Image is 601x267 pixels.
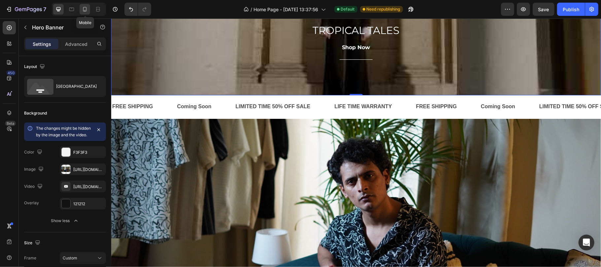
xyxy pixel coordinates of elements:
[73,150,104,155] div: F3F3F3
[563,6,579,13] div: Publish
[63,255,77,261] span: Custom
[60,252,106,264] button: Custom
[24,148,44,157] div: Color
[24,182,44,191] div: Video
[32,23,88,31] p: Hero Banner
[579,235,594,250] div: Open Intercom Messenger
[0,83,43,94] div: FREE SHIPPING
[538,7,549,12] span: Save
[6,70,16,76] div: 450
[24,62,46,71] div: Layout
[5,121,16,126] div: Beta
[36,126,91,137] span: The changes might be hidden by the image and the video.
[73,184,104,190] div: [URL][DOMAIN_NAME]
[124,3,151,16] div: Undo/Redo
[304,83,346,94] div: FREE SHIPPING
[231,25,259,33] p: Shop Now
[254,6,318,13] span: Home Page - [DATE] 13:37:56
[24,215,106,227] button: Show less
[3,3,49,16] button: 7
[427,83,504,94] div: LIMITED TIME 50% OFF SALE
[56,79,96,94] div: [GEOGRAPHIC_DATA]
[533,3,554,16] button: Save
[215,21,275,37] a: Shop Now
[24,200,39,206] div: Overlay
[24,165,45,174] div: Image
[24,110,47,116] div: Background
[24,239,42,248] div: Size
[66,83,100,93] p: Coming Soon
[43,5,46,13] p: 7
[251,6,252,13] span: /
[341,6,355,12] span: Default
[51,217,79,224] div: Show less
[33,41,51,48] p: Settings
[65,41,87,48] p: Advanced
[367,6,400,12] span: Need republishing
[73,167,104,173] div: [URL][DOMAIN_NAME]
[124,83,200,94] div: LIMITED TIME 50% OFF SALE
[111,18,601,267] iframe: Design area
[73,201,104,207] div: 121212
[370,83,404,93] p: Coming Soon
[222,83,281,94] div: LIFE TIME WARRANTY
[24,255,36,261] label: Frame
[557,3,585,16] button: Publish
